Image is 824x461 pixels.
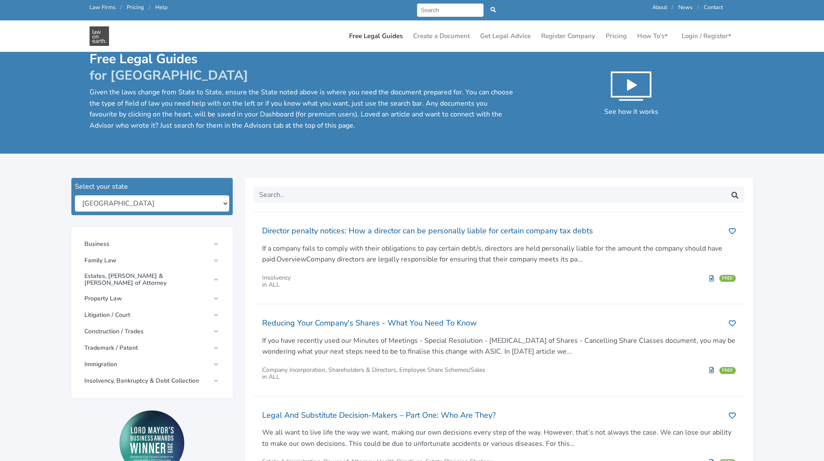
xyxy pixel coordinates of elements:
[262,367,485,380] div: Company Incorporation, Shareholders & Directors, Employee Share Schemes/Sales in ALL
[652,3,667,11] a: About
[80,236,224,252] a: Business
[80,357,224,372] a: Immigration
[410,28,473,45] a: Create a Document
[262,243,736,265] p: If a company fails to comply with their obligations to pay certain debt/s, directors are held per...
[90,67,248,84] span: for [GEOGRAPHIC_DATA]
[155,3,167,11] a: Help
[704,3,723,11] a: Contact
[719,275,736,282] span: FREE
[80,373,224,389] a: Insolvency, Bankruptcy & Debt Collection
[84,273,210,287] span: Estates, [PERSON_NAME] & [PERSON_NAME] of Attorney
[90,87,516,131] p: Given the laws change from State to State, ensure the State noted above is where you need the doc...
[678,28,735,45] a: Login / Register
[84,295,210,302] span: Property Law
[84,241,210,248] span: Business
[80,307,224,323] a: Litigation / Court
[253,219,744,295] a: Director penalty notices: How a director can be personally liable for certain company tax debts I...
[602,28,630,45] a: Pricing
[80,291,224,306] a: Property Law
[80,253,224,268] a: Family Law
[538,28,599,45] a: Register Company
[90,26,109,46] img: Free Legal Guides in - Free Legal Resources & Documents
[90,3,115,11] a: Law Firms
[84,312,210,319] span: Litigation / Court
[262,224,722,238] h2: Director penalty notices: How a director can be personally liable for certain company tax debts
[262,316,722,330] h2: Reducing Your Company's Shares - What You Need To Know
[84,377,210,384] span: Insolvency, Bankruptcy & Debt Collection
[262,409,722,422] h2: Legal And Substitute Decision-Makers – Part One: Who Are They?
[697,3,699,11] span: /
[149,3,151,11] span: /
[594,55,669,127] button: See how it works
[262,335,736,358] p: If you have recently used our Minutes of Meetings - Special Resolution - [MEDICAL_DATA] of Shares...
[90,51,516,84] h1: Free Legal Guides
[120,3,122,11] span: /
[346,28,406,45] a: Free Legal Guides
[84,361,210,368] span: Immigration
[604,107,658,116] span: See how it works
[75,181,229,192] div: Select your state
[80,269,224,290] a: Estates, [PERSON_NAME] & [PERSON_NAME] of Attorney
[84,257,210,264] span: Family Law
[253,311,744,387] a: Reducing Your Company's Shares - What You Need To Know If you have recently used our Minutes of M...
[253,187,726,203] input: Search..
[80,340,224,356] a: Trademark / Patent
[719,367,736,374] span: FREE
[262,274,291,288] div: Insolvency in ALL
[634,28,671,45] a: How To's
[127,3,144,11] a: Pricing
[678,3,693,11] a: News
[262,427,736,449] p: We all want to live life the way we want, making our own decisions every step of the way. However...
[477,28,534,45] a: Get Legal Advice
[672,3,673,11] span: /
[80,324,224,339] a: Construction / Trades
[84,328,210,335] span: Construction / Trades
[84,345,210,351] span: Trademark / Patent
[417,3,484,17] input: Search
